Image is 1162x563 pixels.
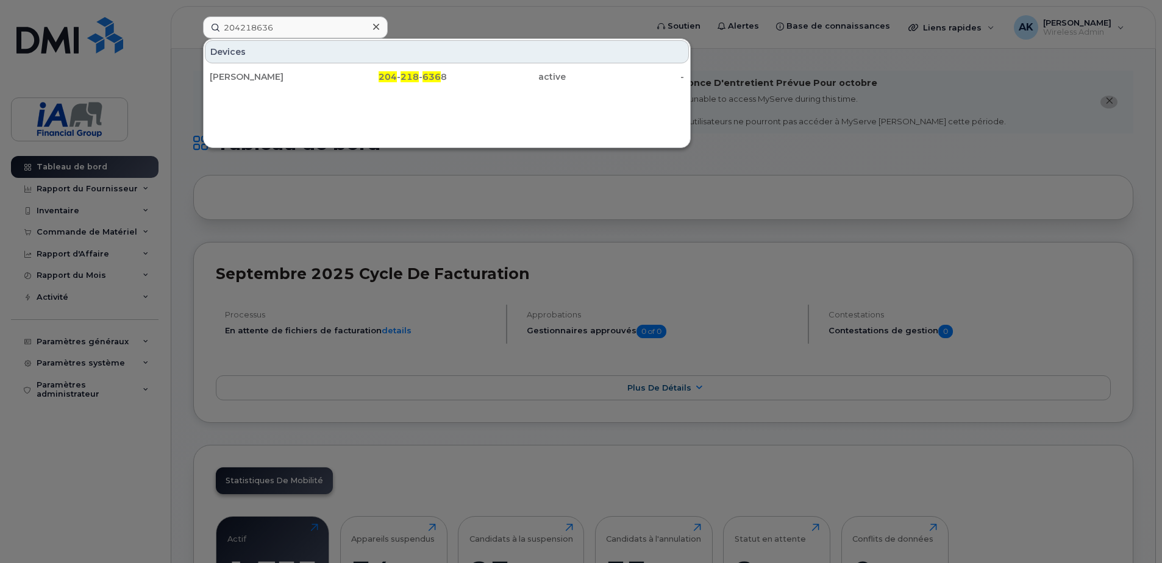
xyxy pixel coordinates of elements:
[566,71,685,83] div: -
[447,71,566,83] div: active
[379,71,397,82] span: 204
[205,40,689,63] div: Devices
[401,71,419,82] span: 218
[422,71,441,82] span: 636
[329,71,447,83] div: - - 8
[210,71,329,83] div: [PERSON_NAME]
[205,66,689,88] a: [PERSON_NAME]204-218-6368active-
